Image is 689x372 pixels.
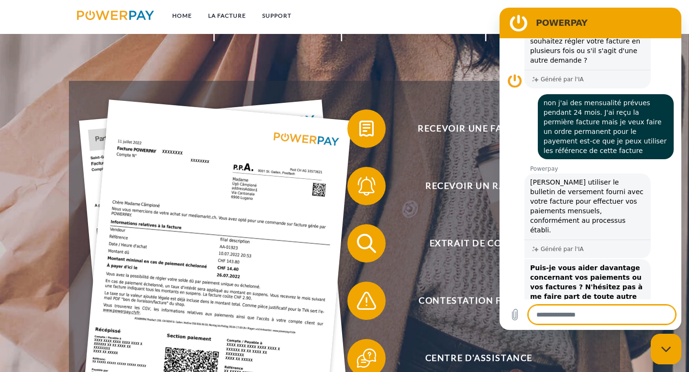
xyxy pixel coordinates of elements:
[347,282,596,320] button: Contestation Facture
[355,174,378,198] img: qb_bell.svg
[362,224,596,263] span: Extrait de compte
[164,7,200,24] a: Home
[362,167,596,205] span: Recevoir un rappel?
[200,7,254,24] a: LA FACTURE
[77,11,154,20] img: logo-powerpay.svg
[362,109,596,148] span: Recevoir une facture ?
[500,8,681,330] iframe: Fenêtre de messagerie
[355,117,378,141] img: qb_bill.svg
[355,231,378,255] img: qb_search.svg
[254,7,300,24] a: Support
[347,224,596,263] button: Extrait de compte
[362,282,596,320] span: Contestation Facture
[355,289,378,313] img: qb_warning.svg
[355,346,378,370] img: qb_help.svg
[347,167,596,205] button: Recevoir un rappel?
[347,109,596,148] button: Recevoir une facture ?
[567,7,592,24] a: CG
[651,334,681,364] iframe: Bouton de lancement de la fenêtre de messagerie, conversation en cours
